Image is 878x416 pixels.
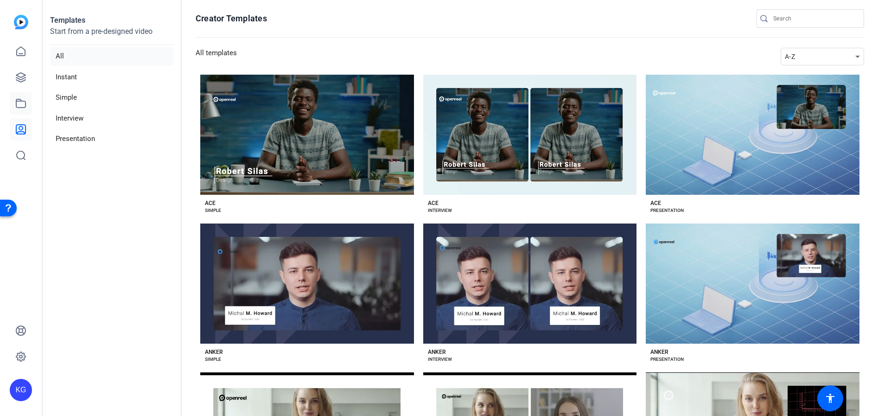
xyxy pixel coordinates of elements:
div: SIMPLE [205,356,221,363]
span: A-Z [785,53,795,60]
li: All [50,47,173,66]
div: PRESENTATION [650,207,684,214]
div: ANKER [205,348,223,356]
h1: Creator Templates [196,13,267,24]
div: PRESENTATION [650,356,684,363]
div: INTERVIEW [428,356,452,363]
li: Presentation [50,129,173,148]
button: Template image [423,75,637,195]
li: Interview [50,109,173,128]
div: SIMPLE [205,207,221,214]
button: Template image [423,224,637,344]
input: Search [773,13,857,24]
h3: All templates [196,48,237,65]
div: ANKER [650,348,668,356]
button: Template image [646,75,859,195]
strong: Templates [50,16,85,25]
button: Template image [646,224,859,344]
mat-icon: accessibility [825,393,836,404]
div: ACE [428,199,439,207]
div: INTERVIEW [428,207,452,214]
p: Start from a pre-designed video [50,26,173,45]
div: ACE [650,199,661,207]
img: blue-gradient.svg [14,15,28,29]
div: ANKER [428,348,446,356]
button: Template image [200,224,414,344]
div: ACE [205,199,216,207]
button: Template image [200,75,414,195]
li: Simple [50,88,173,107]
li: Instant [50,68,173,87]
div: KG [10,379,32,401]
